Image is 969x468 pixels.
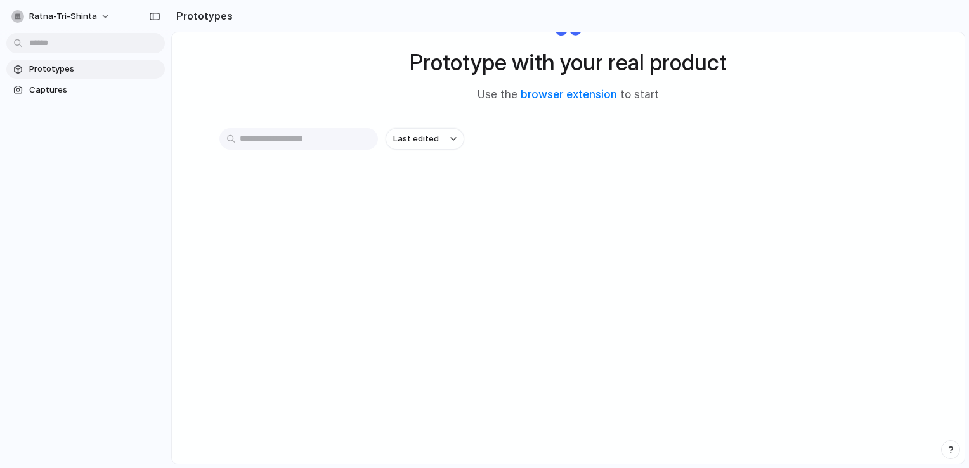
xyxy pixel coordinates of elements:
a: Captures [6,81,165,100]
h2: Prototypes [171,8,233,23]
span: Last edited [393,133,439,145]
span: Prototypes [29,63,160,75]
h1: Prototype with your real product [410,46,727,79]
span: Captures [29,84,160,96]
button: Last edited [386,128,464,150]
button: ratna-tri-shinta [6,6,117,27]
span: ratna-tri-shinta [29,10,97,23]
a: Prototypes [6,60,165,79]
span: Use the to start [478,87,659,103]
a: browser extension [521,88,617,101]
